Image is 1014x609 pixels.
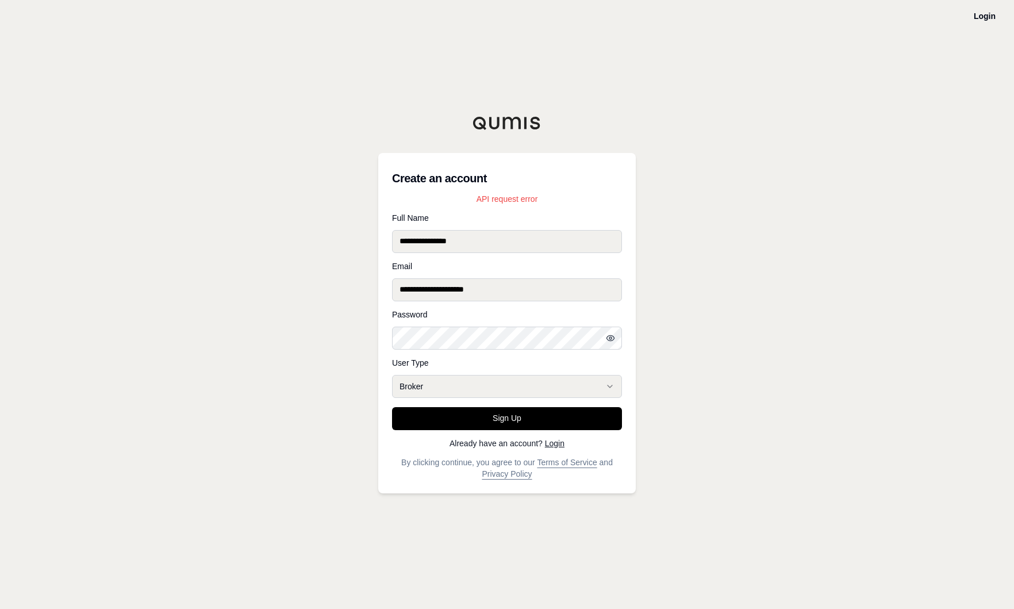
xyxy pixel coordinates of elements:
[482,469,532,478] a: Privacy Policy
[537,458,597,467] a: Terms of Service
[392,457,622,480] p: By clicking continue, you agree to our and
[392,193,622,205] p: API request error
[392,262,622,270] label: Email
[392,311,622,319] label: Password
[473,116,541,130] img: Qumis
[392,439,622,447] p: Already have an account?
[392,407,622,430] button: Sign Up
[392,359,622,367] label: User Type
[392,214,622,222] label: Full Name
[392,167,622,190] h3: Create an account
[974,12,996,21] a: Login
[545,439,564,448] a: Login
